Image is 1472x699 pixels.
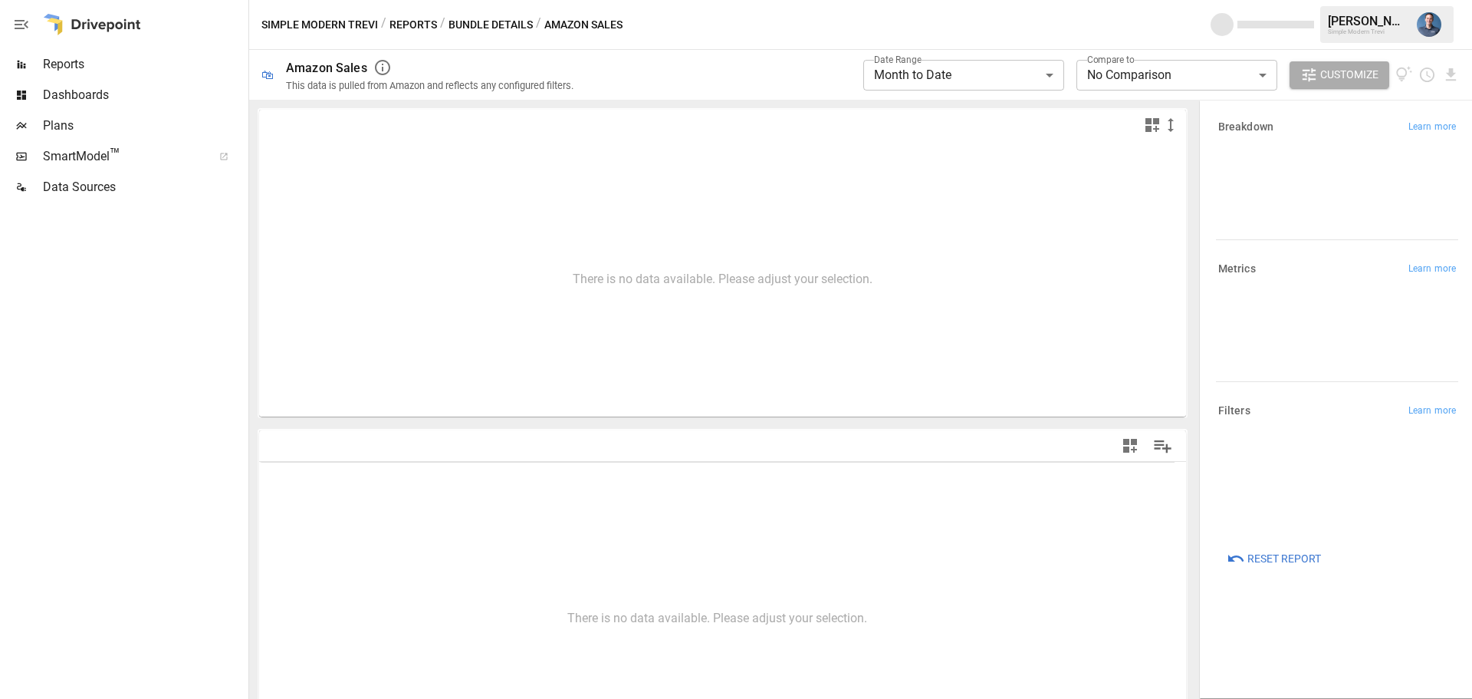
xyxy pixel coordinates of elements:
[1418,66,1436,84] button: Schedule report
[874,68,951,82] span: Month to Date
[1408,3,1451,46] button: Mike Beckham
[1216,545,1332,572] button: Reset Report
[261,68,274,82] div: 🛍
[1087,53,1135,66] label: Compare to
[1328,14,1408,28] div: [PERSON_NAME]
[286,80,573,91] div: This data is pulled from Amazon and reflects any configured filters.
[1076,60,1277,91] div: No Comparison
[1218,119,1273,136] h6: Breakdown
[1328,28,1408,35] div: Simple Modern Trevi
[1395,61,1413,89] button: View documentation
[449,15,533,35] button: Bundle Details
[874,53,922,66] label: Date Range
[1442,66,1460,84] button: Download report
[1408,262,1456,277] span: Learn more
[43,55,245,74] span: Reports
[1320,65,1378,84] span: Customize
[1247,549,1321,569] span: Reset Report
[1408,120,1456,135] span: Learn more
[110,145,120,164] span: ™
[1417,12,1441,37] img: Mike Beckham
[43,147,202,166] span: SmartModel
[1218,403,1250,420] h6: Filters
[536,15,541,35] div: /
[381,15,386,35] div: /
[286,61,367,75] div: Amazon Sales
[261,15,378,35] button: Simple Modern Trevi
[1218,261,1256,278] h6: Metrics
[1145,429,1180,463] button: Manage Columns
[1290,61,1389,89] button: Customize
[567,610,867,628] p: There is no data available. Please adjust your selection.
[43,117,245,135] span: Plans
[389,15,437,35] button: Reports
[440,15,445,35] div: /
[573,272,872,286] div: There is no data available. Please adjust your selection.
[43,178,245,196] span: Data Sources
[43,86,245,104] span: Dashboards
[1408,404,1456,419] span: Learn more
